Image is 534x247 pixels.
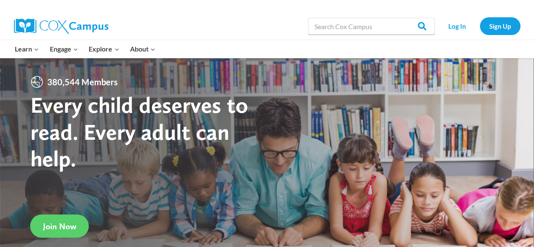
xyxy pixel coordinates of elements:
span: Join Now [43,221,76,231]
span: Learn [15,43,39,54]
a: Log In [439,17,476,35]
nav: Secondary Navigation [439,17,520,35]
span: 380,544 Members [44,75,121,89]
nav: Primary Navigation [10,40,161,58]
strong: Every child deserves to read. Every adult can help. [30,91,248,172]
span: Explore [89,43,119,54]
a: Join Now [30,214,89,238]
span: Engage [50,43,78,54]
a: Sign Up [480,17,520,35]
img: Cox Campus [14,19,108,34]
span: About [130,43,155,54]
input: Search Cox Campus [308,18,435,35]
